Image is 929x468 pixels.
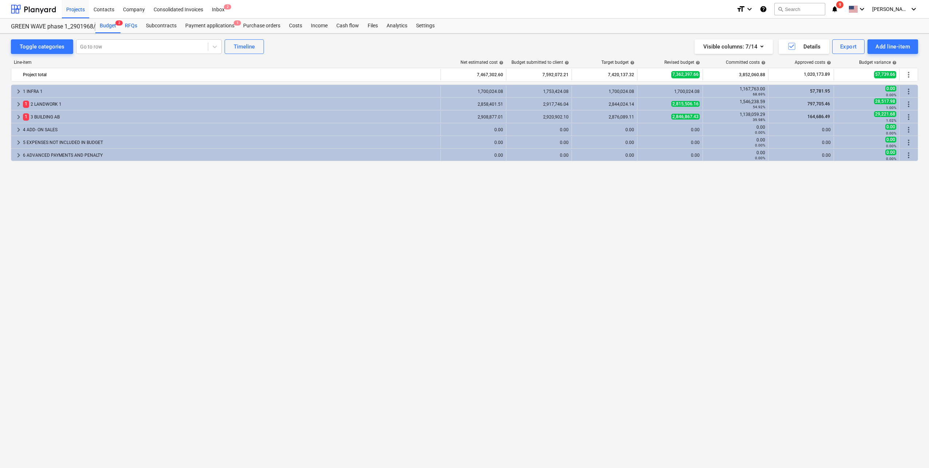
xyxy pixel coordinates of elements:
span: keyboard_arrow_right [14,138,23,147]
span: 2 [115,20,123,26]
a: Subcontracts [142,19,181,33]
small: 54.92% [753,105,765,109]
button: Search [774,3,825,15]
span: More actions [904,113,913,121]
div: 0.00 [640,140,700,145]
span: More actions [904,138,913,147]
div: 1,700,024.08 [575,89,634,94]
small: 1.00% [886,106,896,110]
button: Add line-item [867,39,918,54]
span: More actions [904,151,913,160]
div: 1,753,424.08 [509,89,569,94]
span: search [778,6,783,12]
div: 2,858,401.51 [444,102,503,107]
div: Export [840,42,857,51]
div: Budget variance [859,60,897,65]
div: 0.00 [706,137,765,148]
small: 68.69% [753,92,765,96]
a: Budget2 [95,19,120,33]
div: 7,420,137.32 [575,69,634,81]
span: 1,020,173.89 [803,71,831,78]
a: Payment applications1 [181,19,239,33]
button: Timeline [225,39,264,54]
div: 2,917,746.04 [509,102,569,107]
span: 164,686.49 [807,114,831,119]
div: Cash flow [332,19,363,33]
span: 29,221.68 [874,111,896,117]
div: 0.00 [444,127,503,132]
i: keyboard_arrow_down [909,5,918,13]
a: RFQs [120,19,142,33]
i: Knowledge base [760,5,767,13]
span: help [760,61,766,65]
span: [PERSON_NAME][DEMOGRAPHIC_DATA] [872,6,909,12]
small: 0.00% [755,143,765,147]
div: 0.00 [771,153,831,158]
span: 797,705.46 [807,101,831,106]
i: keyboard_arrow_down [858,5,866,13]
div: Project total [23,69,438,81]
span: help [629,61,635,65]
div: Payment applications [181,19,239,33]
span: help [694,61,700,65]
div: Details [787,42,821,51]
span: keyboard_arrow_right [14,125,23,134]
a: Analytics [382,19,412,33]
a: Purchase orders [239,19,285,33]
div: 0.00 [575,140,634,145]
i: notifications [831,5,838,13]
span: 57,739.66 [874,71,896,78]
span: 0.00 [885,124,896,130]
div: 1,700,024.08 [640,89,700,94]
div: 1,700,024.08 [444,89,503,94]
div: 0.00 [640,153,700,158]
div: GREEN WAVE phase 1_2901968/2901969/2901972 [11,23,87,31]
small: 0.00% [886,131,896,135]
div: 0.00 [509,153,569,158]
small: 0.00% [755,130,765,134]
div: 0.00 [706,125,765,135]
span: 1 [23,101,29,108]
span: keyboard_arrow_right [14,100,23,109]
div: 6 ADVANCED PAYMENTS AND PENALTY [23,149,438,161]
button: Visible columns:7/14 [695,39,773,54]
div: Toggle categories [20,42,64,51]
div: 2,876,089.11 [575,114,634,120]
div: 0.00 [444,140,503,145]
div: 0.00 [706,150,765,160]
a: Income [307,19,332,33]
div: Visible columns : 7/14 [703,42,764,51]
div: 5 EXPENSES NOT INCLUDED IN BUDGET [23,137,438,148]
div: 0.00 [640,127,700,132]
div: Files [363,19,382,33]
div: Timeline [234,42,255,51]
div: 0.00 [575,127,634,132]
div: 0.00 [575,153,634,158]
a: Settings [412,19,439,33]
span: 2,815,506.16 [671,101,700,107]
span: More actions [904,125,913,134]
span: 2,846,867.43 [671,114,700,120]
span: help [563,61,569,65]
div: Line-item [11,60,441,65]
div: 7,592,072.21 [509,69,569,81]
span: 0.00 [885,137,896,143]
small: 1.02% [886,118,896,122]
div: Costs [285,19,307,33]
span: keyboard_arrow_right [14,113,23,121]
span: 7,362,397.66 [671,71,700,78]
span: keyboard_arrow_right [14,151,23,160]
span: keyboard_arrow_right [14,87,23,96]
div: 1,546,238.59 [706,99,765,109]
span: 0.00 [885,149,896,155]
div: 0.00 [444,153,503,158]
span: More actions [904,70,913,79]
div: Approved costs [795,60,831,65]
div: Target budget [601,60,635,65]
iframe: Chat Widget [893,433,929,468]
span: help [891,61,897,65]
